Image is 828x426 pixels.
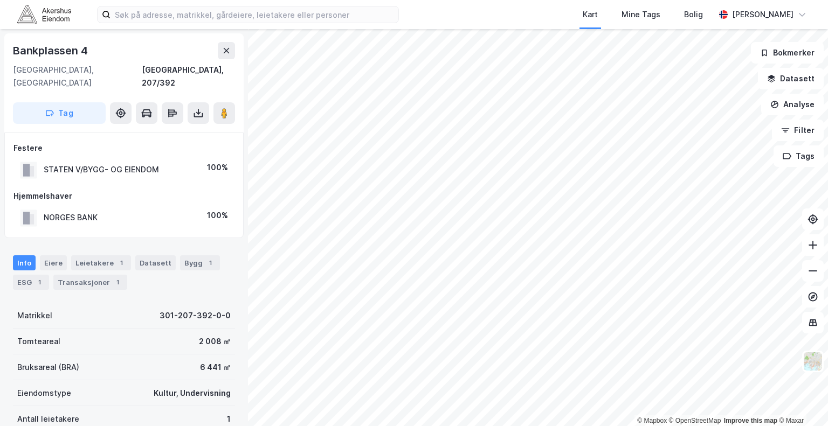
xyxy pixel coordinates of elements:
div: 1 [205,257,216,268]
div: Transaksjoner [53,275,127,290]
div: 6 441 ㎡ [200,361,231,374]
div: Bygg [180,255,220,270]
button: Tag [13,102,106,124]
img: Z [803,351,823,372]
div: Matrikkel [17,309,52,322]
div: NORGES BANK [44,211,98,224]
div: 100% [207,161,228,174]
div: Bolig [684,8,703,21]
button: Analyse [761,94,824,115]
iframe: Chat Widget [774,374,828,426]
div: 100% [207,209,228,222]
div: Bruksareal (BRA) [17,361,79,374]
div: Eiendomstype [17,387,71,400]
input: Søk på adresse, matrikkel, gårdeiere, leietakere eller personer [111,6,398,23]
a: Mapbox [637,417,667,424]
div: ESG [13,275,49,290]
div: [GEOGRAPHIC_DATA], 207/392 [142,64,235,89]
div: Bankplassen 4 [13,42,89,59]
div: 301-207-392-0-0 [160,309,231,322]
div: [PERSON_NAME] [732,8,793,21]
div: Datasett [135,255,176,270]
button: Bokmerker [751,42,824,64]
div: Kart [583,8,598,21]
div: Festere [13,142,234,155]
div: 1 [116,257,127,268]
div: Eiere [40,255,67,270]
div: Tomteareal [17,335,60,348]
button: Datasett [758,68,824,89]
img: akershus-eiendom-logo.9091f326c980b4bce74ccdd9f866810c.svg [17,5,71,24]
div: Leietakere [71,255,131,270]
div: Antall leietakere [17,413,79,425]
div: 2 008 ㎡ [199,335,231,348]
button: Filter [772,120,824,141]
div: STATEN V/BYGG- OG EIENDOM [44,163,159,176]
button: Tags [774,145,824,167]
div: [GEOGRAPHIC_DATA], [GEOGRAPHIC_DATA] [13,64,142,89]
a: OpenStreetMap [669,417,721,424]
div: 1 [34,277,45,288]
div: Info [13,255,36,270]
div: Hjemmelshaver [13,190,234,202]
div: Kontrollprogram for chat [774,374,828,426]
a: Improve this map [724,417,777,424]
div: 1 [112,277,123,288]
div: 1 [227,413,231,425]
div: Kultur, Undervisning [154,387,231,400]
div: Mine Tags [622,8,660,21]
